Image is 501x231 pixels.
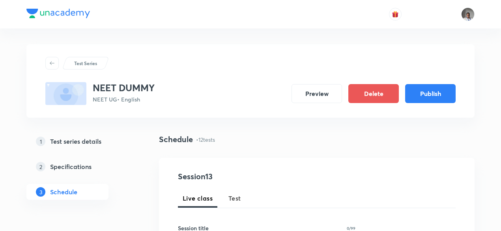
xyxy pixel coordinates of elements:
[196,135,215,144] p: • 12 tests
[461,8,475,21] img: Vikram Mathur
[348,84,399,103] button: Delete
[389,8,402,21] button: avatar
[26,9,90,18] img: Company Logo
[159,133,193,145] h4: Schedule
[26,9,90,20] a: Company Logo
[93,95,155,103] p: NEET UG • English
[36,137,45,146] p: 1
[50,187,77,197] h5: Schedule
[74,60,97,67] p: Test Series
[26,133,134,149] a: 1Test series details
[93,82,155,94] h3: NEET DUMMY
[292,84,342,103] button: Preview
[36,162,45,171] p: 2
[36,187,45,197] p: 3
[50,162,92,171] h5: Specifications
[405,84,456,103] button: Publish
[26,159,134,175] a: 2Specifications
[228,193,241,203] span: Test
[347,226,355,230] p: 0/99
[45,82,86,105] img: fallback-thumbnail.png
[392,11,399,18] img: avatar
[50,137,101,146] h5: Test series details
[183,193,213,203] span: Live class
[178,171,322,182] h4: Session 13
